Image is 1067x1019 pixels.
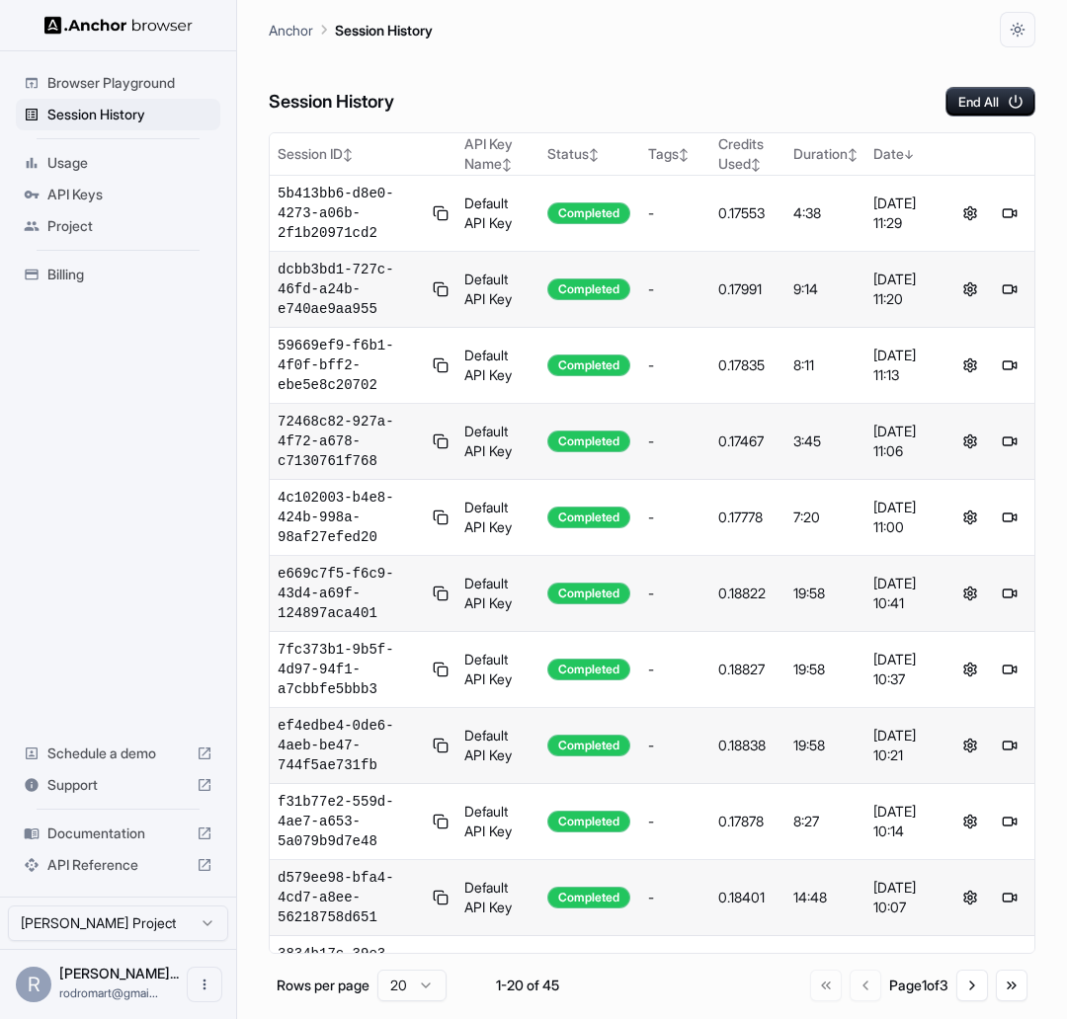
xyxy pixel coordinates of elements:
div: Completed [547,431,630,452]
p: Session History [335,20,433,40]
div: 0.18838 [718,736,777,755]
div: 0.17878 [718,812,777,831]
span: Browser Playground [47,73,212,93]
td: Default API Key [456,936,538,1012]
span: Schedule a demo [47,744,189,763]
span: ↕ [848,147,858,162]
div: Browser Playground [16,67,220,99]
button: Open menu [187,967,222,1002]
div: Date [873,144,938,164]
div: 0.18822 [718,584,777,603]
td: Default API Key [456,708,538,784]
div: 9:14 [793,279,858,299]
div: Billing [16,259,220,290]
div: Schedule a demo [16,738,220,769]
div: R [16,967,51,1002]
div: Tags [648,144,703,164]
h6: Session History [269,88,394,117]
span: rodromart@gmail.com [59,985,158,1000]
span: f31b77e2-559d-4ae7-a653-5a079b9d7e48 [278,792,425,851]
div: - [648,812,703,831]
span: Session History [47,105,212,124]
span: API Reference [47,855,189,875]
div: Completed [547,202,630,224]
div: 1-20 of 45 [478,976,577,995]
div: API Key Name [464,134,531,174]
span: Billing [47,265,212,284]
div: [DATE] 11:00 [873,498,938,537]
div: Completed [547,354,630,376]
div: 19:58 [793,736,858,755]
div: [DATE] 11:06 [873,422,938,461]
div: 0.17778 [718,508,777,527]
div: API Keys [16,179,220,210]
div: 0.17835 [718,355,777,375]
span: API Keys [47,185,212,204]
span: ↕ [502,157,512,172]
div: Page 1 of 3 [889,976,948,995]
p: Anchor [269,20,313,40]
div: [DATE] 11:20 [873,270,938,309]
div: Completed [547,583,630,604]
div: [DATE] 11:29 [873,194,938,233]
span: ↕ [751,157,761,172]
td: Default API Key [456,252,538,328]
span: 72468c82-927a-4f72-a678-c7130761f768 [278,412,425,471]
td: Default API Key [456,404,538,480]
div: 0.18827 [718,660,777,679]
span: ↕ [589,147,599,162]
div: 14:48 [793,888,858,907]
span: ↕ [679,147,689,162]
span: ↕ [343,147,353,162]
div: Project [16,210,220,242]
td: Default API Key [456,480,538,556]
div: - [648,203,703,223]
div: - [648,355,703,375]
td: Default API Key [456,860,538,936]
div: Documentation [16,818,220,849]
div: [DATE] 11:13 [873,346,938,385]
td: Default API Key [456,632,538,708]
span: e669c7f5-f6c9-43d4-a69f-124897aca401 [278,564,425,623]
p: Rows per page [277,976,369,995]
div: 3:45 [793,431,858,451]
div: - [648,660,703,679]
div: 7:20 [793,508,858,527]
span: Support [47,775,189,795]
span: ef4edbe4-0de6-4aeb-be47-744f5ae731fb [278,716,425,775]
div: Completed [547,887,630,908]
span: Documentation [47,823,189,843]
div: Support [16,769,220,801]
div: Duration [793,144,858,164]
span: 5b413bb6-d8e0-4273-a06b-2f1b20971cd2 [278,184,425,243]
td: Default API Key [456,328,538,404]
div: 19:58 [793,660,858,679]
div: Session History [16,99,220,130]
div: - [648,584,703,603]
span: 7fc373b1-9b5f-4d97-94f1-a7cbbfe5bbb3 [278,640,425,699]
span: d579ee98-bfa4-4cd7-a8ee-56218758d651 [278,868,425,927]
div: [DATE] 10:14 [873,802,938,841]
span: dcbb3bd1-727c-46fd-a24b-e740ae9aa955 [278,260,425,319]
div: - [648,736,703,755]
div: [DATE] 10:07 [873,878,938,917]
div: 4:38 [793,203,858,223]
td: Default API Key [456,784,538,860]
span: 4c102003-b4e8-424b-998a-98af27efed20 [278,488,425,547]
div: Completed [547,659,630,680]
span: Rodrigo MArtínez [59,965,179,981]
div: 0.17991 [718,279,777,299]
span: ↓ [904,147,914,162]
div: 19:58 [793,584,858,603]
div: 0.17553 [718,203,777,223]
div: [DATE] 10:21 [873,726,938,765]
td: Default API Key [456,556,538,632]
div: 8:27 [793,812,858,831]
div: 0.18401 [718,888,777,907]
button: End All [945,87,1035,117]
div: - [648,508,703,527]
span: 59669ef9-f6b1-4f0f-bff2-ebe5e8c20702 [278,336,425,395]
div: 8:11 [793,355,858,375]
span: 3834b17c-39e3-4226-9d0b-4083bdaffb29 [278,944,425,1003]
div: Completed [547,735,630,756]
